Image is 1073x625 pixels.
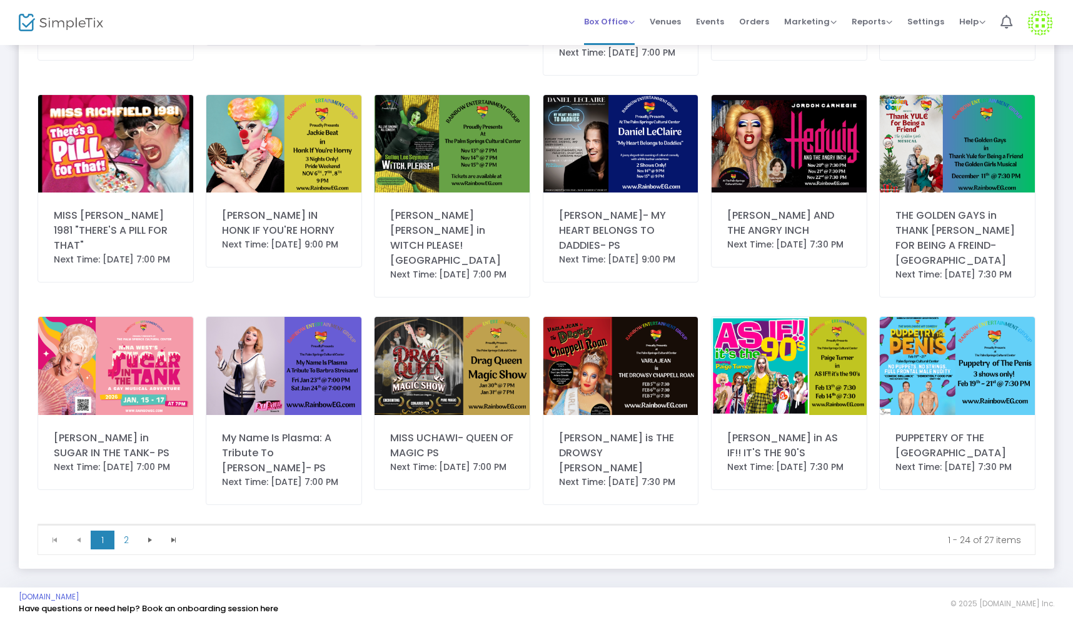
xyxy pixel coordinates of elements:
[19,592,79,602] a: [DOMAIN_NAME]
[91,531,114,549] span: Page 1
[194,534,1021,546] kendo-pager-info: 1 - 24 of 27 items
[54,461,178,474] div: Next Time: [DATE] 7:00 PM
[169,535,179,545] span: Go to the last page
[584,16,635,27] span: Box Office
[895,208,1019,268] div: THE GOLDEN GAYS in THANK [PERSON_NAME] FOR BEING A FREIND- [GEOGRAPHIC_DATA]
[222,476,346,489] div: Next Time: [DATE] 7:00 PM
[222,431,346,476] div: My Name Is Plasma: A Tribute To [PERSON_NAME]- PS
[114,531,138,549] span: Page 2
[38,524,1035,525] div: Data table
[895,461,1019,474] div: Next Time: [DATE] 7:30 PM
[54,208,178,253] div: MISS [PERSON_NAME] 1981 "THERE'S A PILL FOR THAT"
[895,431,1019,461] div: PUPPETERY OF THE [GEOGRAPHIC_DATA]
[712,317,867,414] img: paigeturnersimpletix.png
[895,268,1019,281] div: Next Time: [DATE] 7:30 PM
[38,95,193,192] img: MSR-008Website316x210.jpg
[145,535,155,545] span: Go to the next page
[543,317,698,414] img: varlajeansimpletixps.png
[727,431,851,461] div: [PERSON_NAME] in AS IF!! IT'S THE 90'S
[950,599,1054,609] span: © 2025 [DOMAIN_NAME] Inc.
[375,317,530,414] img: uchawipssimpletix.png
[559,476,683,489] div: Next Time: [DATE] 7:30 PM
[880,95,1035,192] img: 638874224086622253goldengayscmassimpletix.png
[390,208,514,268] div: [PERSON_NAME] [PERSON_NAME] in WITCH PLEASE! [GEOGRAPHIC_DATA]
[727,238,851,251] div: Next Time: [DATE] 7:30 PM
[38,317,193,414] img: 638844954968973528NinaWestPS2026simpletix.png
[712,95,867,192] img: 638874219121297121hedwigsimpletix.png
[19,602,278,614] a: Have questions or need help? Book an onboarding session here
[54,431,178,461] div: [PERSON_NAME] in SUGAR IN THE TANK- PS
[138,531,162,549] span: Go to the next page
[696,6,724,37] span: Events
[559,431,683,476] div: [PERSON_NAME] is THE DROWSY [PERSON_NAME]
[880,317,1035,414] img: puppetrysimpletixps.png
[206,95,361,192] img: 638829476874499711JackieBeatPridesinpletix.png
[959,16,985,27] span: Help
[222,238,346,251] div: Next Time: [DATE] 9:00 PM
[739,6,769,37] span: Orders
[375,95,530,192] img: 638875127544438113SIMPLETIXpuppetery750x472px.png
[559,208,683,253] div: [PERSON_NAME]- MY HEART BELONGS TO DADDIES- PS
[852,16,892,27] span: Reports
[206,317,361,414] img: plasmasimpletix.png
[784,16,837,27] span: Marketing
[727,461,851,474] div: Next Time: [DATE] 7:30 PM
[54,253,178,266] div: Next Time: [DATE] 7:00 PM
[559,253,683,266] div: Next Time: [DATE] 9:00 PM
[727,208,851,238] div: [PERSON_NAME] AND THE ANGRY INCH
[390,431,514,461] div: MISS UCHAWI- QUEEN OF MAGIC PS
[543,95,698,192] img: PSCulturalCenterdanielsimpletix.png
[390,268,514,281] div: Next Time: [DATE] 7:00 PM
[162,531,186,549] span: Go to the last page
[559,46,683,59] div: Next Time: [DATE] 7:00 PM
[390,461,514,474] div: Next Time: [DATE] 7:00 PM
[907,6,944,37] span: Settings
[650,6,681,37] span: Venues
[222,208,346,238] div: [PERSON_NAME] IN HONK IF YOU'RE HORNY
